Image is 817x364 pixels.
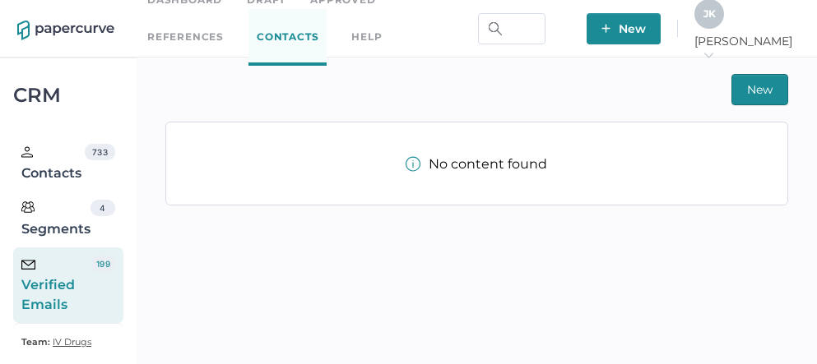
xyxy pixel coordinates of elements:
[13,88,123,103] div: CRM
[53,336,91,348] span: IV Drugs
[747,75,773,104] span: New
[731,74,788,105] button: New
[601,13,646,44] span: New
[406,156,547,172] div: No content found
[694,34,800,63] span: [PERSON_NAME]
[21,200,35,214] img: segments.b9481e3d.svg
[248,9,327,66] a: Contacts
[703,7,716,20] span: J K
[351,28,382,46] div: help
[85,144,114,160] div: 733
[21,256,91,315] div: Verified Emails
[703,49,714,61] i: arrow_right
[601,24,610,33] img: plus-white.e19ec114.svg
[91,256,114,272] div: 199
[587,13,661,44] button: New
[406,156,420,172] img: info-tooltip-active.a952ecf1.svg
[21,144,85,183] div: Contacts
[21,200,91,239] div: Segments
[489,22,502,35] img: search.bf03fe8b.svg
[21,146,33,158] img: person.20a629c4.svg
[17,21,114,40] img: papercurve-logo-colour.7244d18c.svg
[91,200,115,216] div: 4
[21,332,91,352] a: Team: IV Drugs
[21,260,35,270] img: email-icon-black.c777dcea.svg
[147,28,224,46] a: References
[478,13,545,44] input: Search Workspace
